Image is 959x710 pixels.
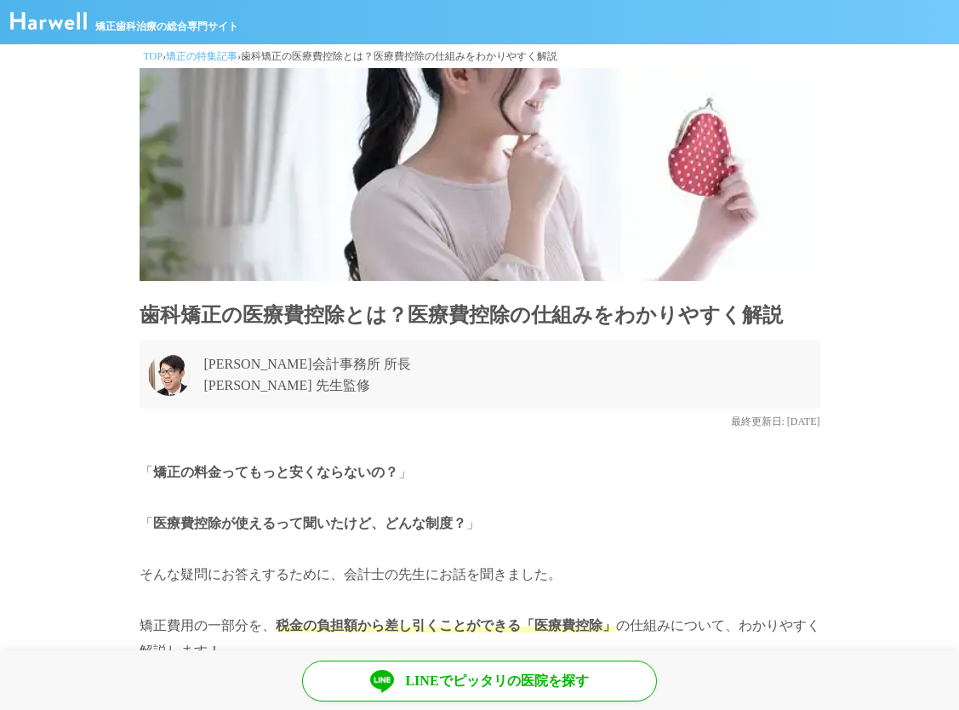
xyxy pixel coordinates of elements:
[140,409,820,434] p: 最終更新日: [DATE]
[241,50,557,62] span: 歯科矯正の医療費控除とは？医療費控除の仕組みをわかりやすく解説
[10,18,87,32] a: ハーウェル
[302,661,657,701] a: LINEでピッタリの医院を探す
[10,12,87,30] img: ハーウェル
[140,460,820,485] p: 「 」
[153,465,398,479] strong: 矯正の料金ってもっと安くならないの？
[166,50,237,62] a: 矯正の特集記事
[140,300,820,330] h1: 歯科矯正の医療費控除とは？医療費控除の仕組みをわかりやすく解説
[140,562,820,587] p: そんな疑問にお答えするために、会計士の先生にお話を聞きました。
[140,613,820,664] p: 矯正費用の一部分を、 の仕組みについて、わかりやすく解説します！
[140,44,820,68] div: › ›
[140,511,820,536] p: 「 」
[153,516,466,530] strong: 医療費控除が使えるって聞いたけど、どんな制度？
[95,19,238,34] span: 矯正歯科治療の総合専門サイト
[204,353,411,396] p: [PERSON_NAME]会計事務所 所長 [PERSON_NAME] 先生監修
[276,618,616,633] strong: 税金の負担額から差し引くことができる「医療費控除」
[140,68,820,281] img: 素材_節約
[144,50,163,62] a: TOP
[148,353,191,396] img: 近藤会計事務所_近藤先生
